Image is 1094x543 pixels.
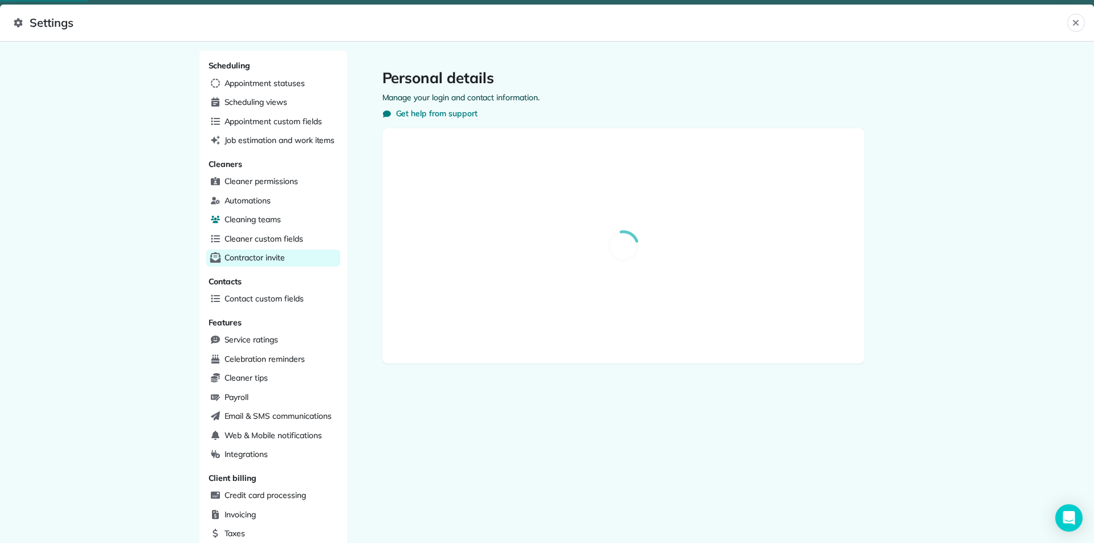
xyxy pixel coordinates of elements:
[206,370,340,387] a: Cleaner tips
[224,391,249,403] span: Payroll
[209,317,242,328] span: Features
[224,293,304,304] span: Contact custom fields
[224,214,281,225] span: Cleaning teams
[209,473,256,483] span: Client billing
[206,173,340,190] a: Cleaner permissions
[224,528,246,539] span: Taxes
[206,332,340,349] a: Service ratings
[206,507,340,524] a: Invoicing
[206,75,340,92] a: Appointment statuses
[224,410,332,422] span: Email & SMS communications
[206,211,340,228] a: Cleaning teams
[206,446,340,463] a: Integrations
[224,372,268,383] span: Cleaner tips
[206,525,340,542] a: Taxes
[14,14,1067,32] span: Settings
[224,195,271,206] span: Automations
[224,252,285,263] span: Contractor invite
[224,489,306,501] span: Credit card processing
[224,134,335,146] span: Job estimation and work items
[224,96,287,108] span: Scheduling views
[1067,14,1085,32] button: Close
[206,408,340,425] a: Email & SMS communications
[209,159,243,169] span: Cleaners
[206,94,340,111] a: Scheduling views
[224,334,278,345] span: Service ratings
[209,276,242,287] span: Contacts
[206,193,340,210] a: Automations
[209,60,251,71] span: Scheduling
[224,353,305,365] span: Celebration reminders
[224,175,298,187] span: Cleaner permissions
[382,92,864,103] p: Manage your login and contact information.
[206,231,340,248] a: Cleaner custom fields
[206,351,340,368] a: Celebration reminders
[224,233,303,244] span: Cleaner custom fields
[206,291,340,308] a: Contact custom fields
[224,448,268,460] span: Integrations
[206,427,340,444] a: Web & Mobile notifications
[206,487,340,504] a: Credit card processing
[206,250,340,267] a: Contractor invite
[224,509,256,520] span: Invoicing
[396,108,477,119] span: Get help from support
[382,69,864,87] h1: Personal details
[224,116,322,127] span: Appointment custom fields
[206,113,340,130] a: Appointment custom fields
[1055,504,1083,532] div: Open Intercom Messenger
[206,132,340,149] a: Job estimation and work items
[224,77,305,89] span: Appointment statuses
[224,430,322,441] span: Web & Mobile notifications
[206,389,340,406] a: Payroll
[382,108,477,119] button: Get help from support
